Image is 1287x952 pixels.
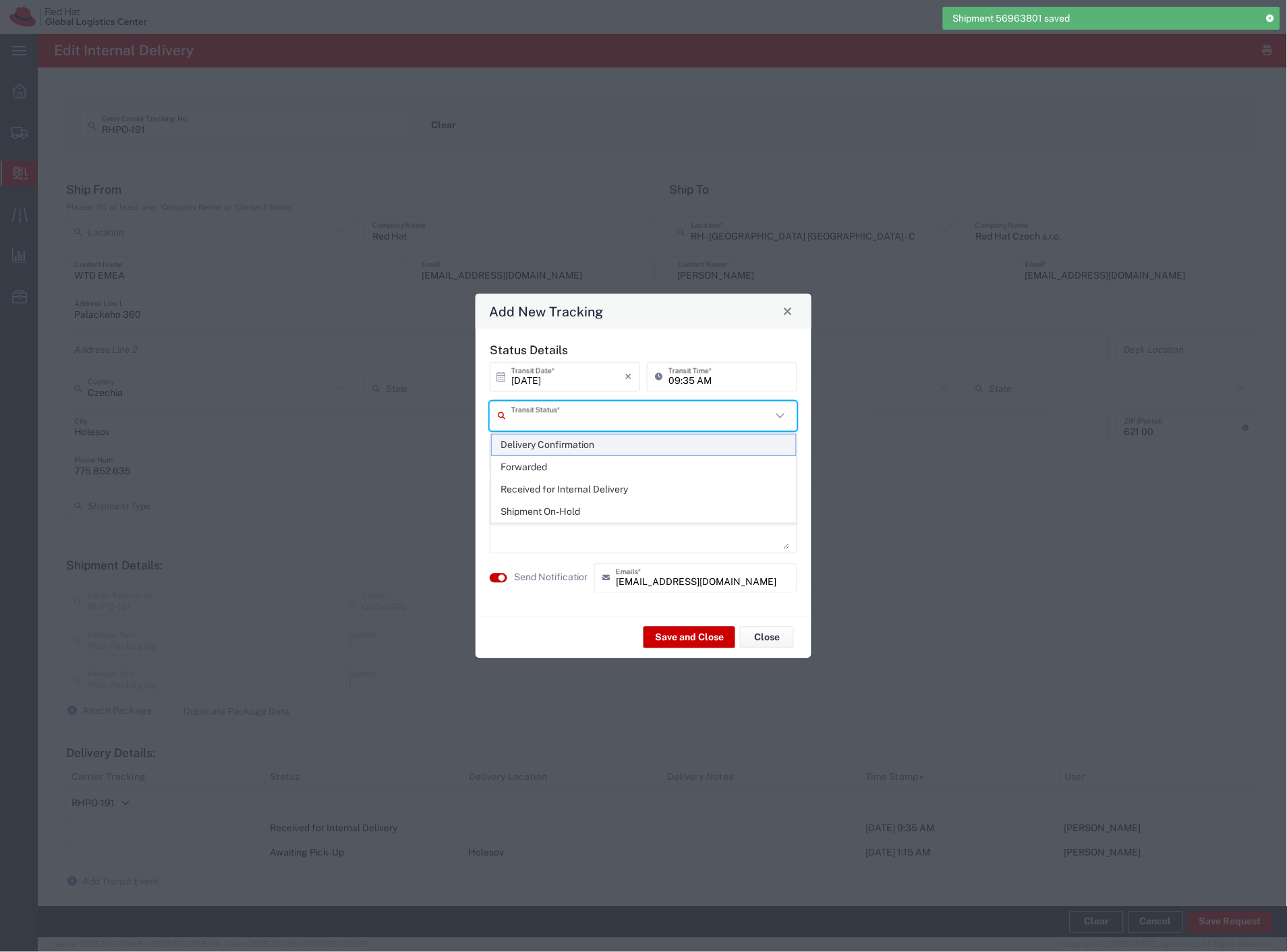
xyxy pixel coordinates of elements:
button: Close [778,302,797,320]
span: Received for Internal Delivery [492,479,797,500]
button: Save and Close [643,627,735,648]
span: Forwarded [492,457,797,478]
span: Shipment On-Hold [492,501,797,522]
i: × [625,366,632,387]
h5: Status Details [490,343,797,357]
label: Send Notification [514,571,590,585]
span: Delivery Confirmation [492,435,797,455]
agx-label: Send Notification [514,571,588,585]
h4: Add New Tracking [490,302,604,321]
button: Close [740,627,794,648]
span: Shipment 56963801 saved [953,11,1070,26]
